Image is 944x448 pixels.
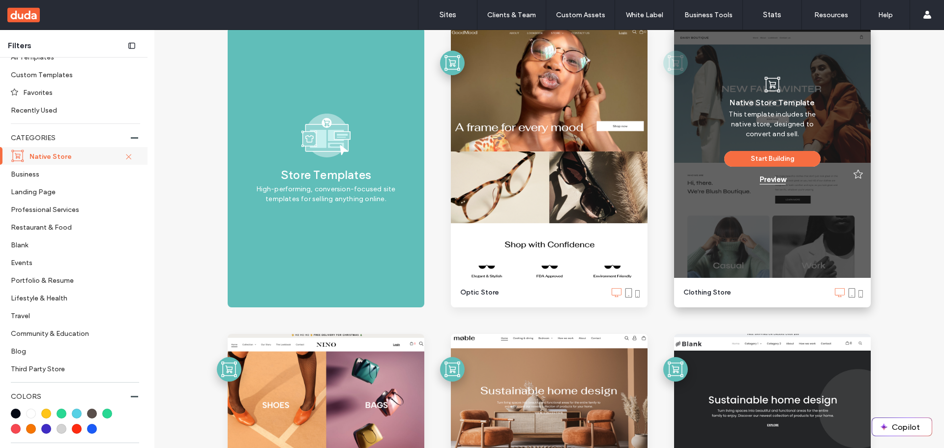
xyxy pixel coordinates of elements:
[11,66,132,83] label: Custom Templates
[11,271,132,289] label: Portfolio & Resume
[11,183,132,200] label: Landing Page
[11,388,131,406] label: COLORS
[443,360,461,378] img: i_cart_circular
[763,10,781,19] label: Stats
[11,254,132,271] label: Events
[11,360,132,377] label: Third Party Store
[11,149,25,163] img: i_cart_boxed
[11,129,131,147] label: CATEGORIES
[11,218,132,236] label: Restaurant & Food
[301,114,351,157] img: native-store-template-banner.svg
[667,54,684,72] img: i_cart_circular
[11,289,132,306] label: Lifestyle & Health
[220,360,238,378] img: i_cart_circular
[760,175,786,184] div: Preview
[487,11,536,19] label: Clients & Team
[11,201,132,218] label: Professional Services
[11,236,132,253] label: Blank
[814,11,848,19] label: Resources
[22,7,42,16] span: Help
[724,151,821,167] button: Start Building
[11,325,132,342] label: Community & Education
[11,342,132,359] label: Blog
[878,11,893,19] label: Help
[11,101,132,119] label: Recently Used
[764,76,781,93] img: i_cart_circular
[667,360,684,378] img: i_cart_circular
[872,418,932,436] button: Copilot
[11,307,132,324] label: Travel
[29,148,125,165] label: Native Store
[440,10,456,19] label: Sites
[11,165,132,182] label: Business
[684,11,733,19] label: Business Tools
[23,84,132,101] label: Favorites
[443,54,461,72] img: i_cart_circular
[242,184,410,204] span: High-performing, conversion-focused site templates for selling anything online.
[8,40,31,51] span: Filters
[730,98,815,108] span: Native Store Template
[626,11,663,19] label: White Label
[281,170,371,180] span: Store Templates
[719,110,826,139] span: This template includes the native store, designed to convert and sell.
[556,11,605,19] label: Custom Assets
